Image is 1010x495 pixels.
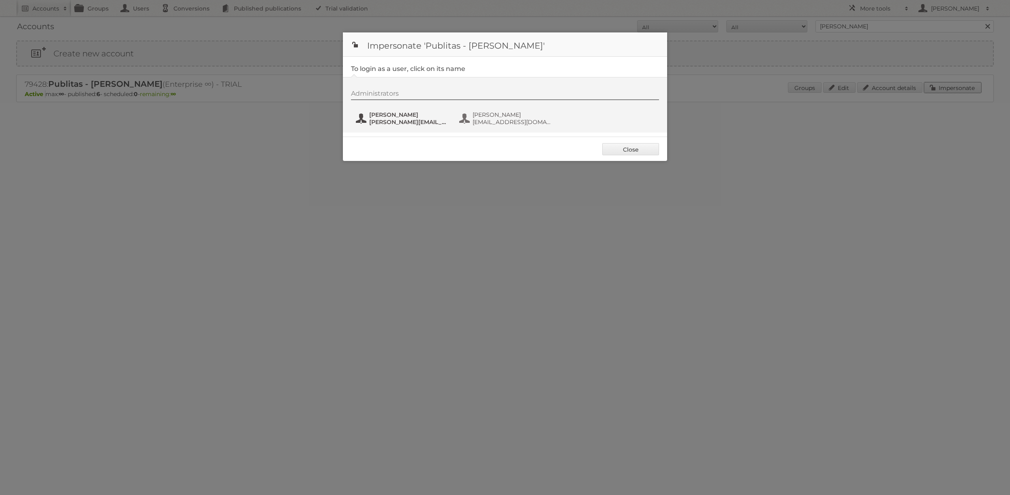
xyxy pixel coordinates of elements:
h1: Impersonate 'Publitas - [PERSON_NAME]' [343,32,667,57]
span: [PERSON_NAME] [473,111,551,118]
div: Administrators [351,90,659,100]
legend: To login as a user, click on its name [351,65,465,73]
span: [PERSON_NAME][EMAIL_ADDRESS][DOMAIN_NAME] [369,118,448,126]
button: [PERSON_NAME] [PERSON_NAME][EMAIL_ADDRESS][DOMAIN_NAME] [355,110,450,126]
span: [EMAIL_ADDRESS][DOMAIN_NAME] [473,118,551,126]
span: [PERSON_NAME] [369,111,448,118]
a: Close [602,143,659,155]
button: [PERSON_NAME] [EMAIL_ADDRESS][DOMAIN_NAME] [458,110,554,126]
